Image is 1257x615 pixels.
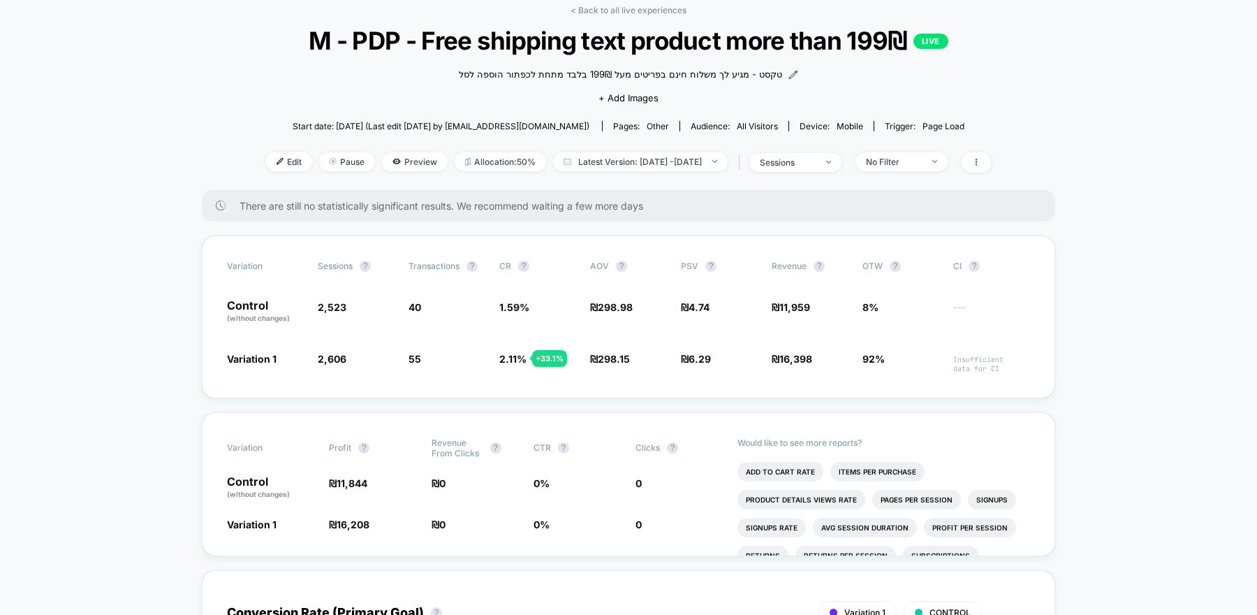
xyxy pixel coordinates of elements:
span: ₪ [432,477,446,489]
span: Pause [319,152,375,171]
span: 0 [635,477,642,489]
span: Clicks [635,442,660,453]
span: Transactions [409,261,460,271]
p: Would like to see more reports? [737,437,1030,448]
div: + 33.1 % [532,350,567,367]
span: ₪ [681,353,711,365]
div: Pages: [613,121,669,131]
span: 0 % [534,519,550,530]
span: CR [499,261,511,271]
span: Variation 1 [227,519,277,530]
img: calendar [564,158,571,165]
span: 55 [409,353,421,365]
span: --- [953,303,1030,324]
span: Start date: [DATE] (Last edit [DATE] by [EMAIL_ADDRESS][DOMAIN_NAME]) [293,121,589,131]
span: OTW [862,261,939,272]
span: CI [953,261,1030,272]
span: 0 [439,477,446,489]
span: 2,606 [318,353,346,365]
span: 298.98 [598,301,633,313]
span: Page Load [922,121,964,131]
li: Returns Per Session [795,546,896,565]
span: Variation 1 [227,353,277,365]
div: Trigger: [885,121,964,131]
span: 16,398 [779,353,812,365]
span: 0 [635,519,642,530]
img: end [330,158,337,165]
span: ₪ [432,519,446,530]
span: All Visitors [737,121,778,131]
span: 2,523 [318,301,346,313]
button: ? [558,442,569,454]
span: CTR [534,442,551,453]
span: Allocation: 50% [455,152,546,171]
li: Items Per Purchase [830,462,925,482]
span: M - PDP - Free shipping text product more than 199₪ [302,26,955,55]
img: end [712,160,717,163]
img: edit [277,158,284,165]
li: Pages Per Session [872,490,961,509]
span: Edit [266,152,312,171]
li: Avg Session Duration [813,518,917,537]
span: PSV [681,261,698,271]
button: ? [466,261,478,272]
span: (without changes) [227,314,290,322]
button: ? [667,442,678,454]
span: Revenue From Clicks [432,437,483,458]
span: טקסט - מגיע לך משלוח חינם בפריטים מעל 199₪ בלבד מתחת לכפתור הוספה לסל [459,68,785,82]
span: 1.59 % [499,301,529,313]
span: Profit [329,442,351,453]
img: end [826,161,831,164]
span: ₪ [329,519,369,530]
span: Variation [227,261,304,272]
span: 6.29 [689,353,711,365]
div: No Filter [866,157,922,167]
span: 298.15 [598,353,630,365]
span: 8% [862,301,879,313]
p: Control [227,300,304,324]
span: Revenue [772,261,807,271]
span: AOV [590,261,609,271]
button: ? [490,442,501,454]
span: ₪ [772,353,812,365]
button: ? [969,261,980,272]
li: Profit Per Session [924,518,1016,537]
img: end [932,160,937,163]
button: ? [616,261,627,272]
span: ₪ [772,301,810,313]
span: Latest Version: [DATE] - [DATE] [553,152,728,171]
li: Returns [737,546,788,565]
span: ₪ [590,353,630,365]
div: Audience: [691,121,778,131]
span: | [735,152,749,173]
span: (without changes) [227,490,290,498]
span: other [647,121,669,131]
span: 0 % [534,477,550,489]
span: + Add Images [598,92,659,103]
button: ? [705,261,716,272]
span: ₪ [590,301,633,313]
span: 4.74 [689,301,710,313]
li: Signups [968,490,1016,509]
button: ? [814,261,825,272]
p: Control [227,476,315,500]
li: Signups Rate [737,518,806,537]
span: 11,844 [337,477,367,489]
span: There are still no statistically significant results. We recommend waiting a few more days [240,200,1027,212]
span: ₪ [681,301,710,313]
span: 2.11 % [499,353,527,365]
span: mobile [837,121,863,131]
span: 11,959 [779,301,810,313]
span: ₪ [329,477,367,489]
span: 16,208 [337,519,369,530]
span: Preview [382,152,448,171]
button: ? [360,261,371,272]
span: Insufficient data for CI [953,355,1030,373]
button: ? [518,261,529,272]
img: rebalance [465,158,471,166]
li: Subscriptions [903,546,978,565]
li: Product Details Views Rate [737,490,865,509]
span: 92% [862,353,885,365]
span: 0 [439,519,446,530]
div: sessions [760,157,816,168]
